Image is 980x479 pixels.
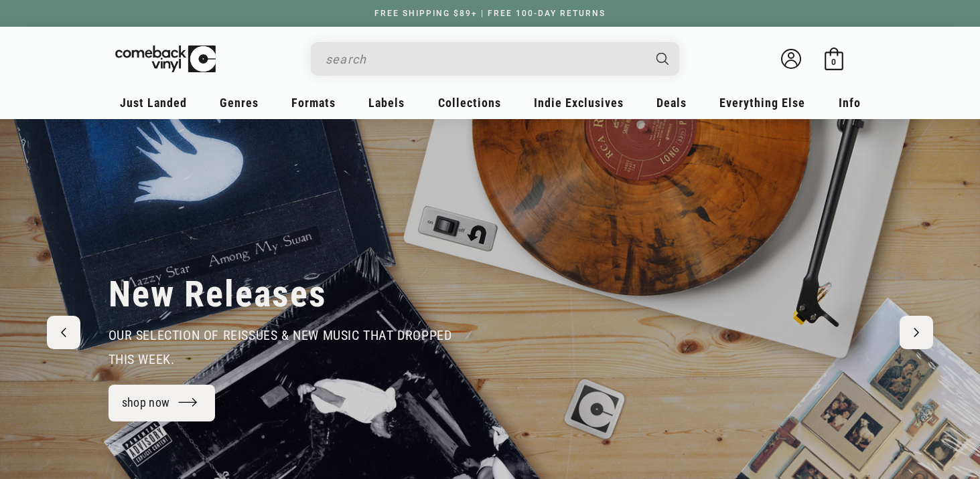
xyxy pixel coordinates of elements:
span: Info [839,96,861,110]
button: Previous slide [47,316,80,349]
span: Everything Else [719,96,805,110]
div: Search [311,42,679,76]
span: 0 [831,57,836,67]
span: Genres [220,96,259,110]
span: Collections [438,96,501,110]
span: our selection of reissues & new music that dropped this week. [109,327,452,367]
input: When autocomplete results are available use up and down arrows to review and enter to select [326,45,643,73]
span: Formats [291,96,336,110]
a: shop now [109,385,216,421]
span: Just Landed [120,96,187,110]
span: Labels [368,96,405,110]
a: FREE SHIPPING $89+ | FREE 100-DAY RETURNS [361,9,619,18]
span: Deals [656,96,687,110]
span: Indie Exclusives [534,96,624,110]
h2: New Releases [109,272,327,316]
button: Next slide [900,316,933,349]
button: Search [644,42,681,76]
